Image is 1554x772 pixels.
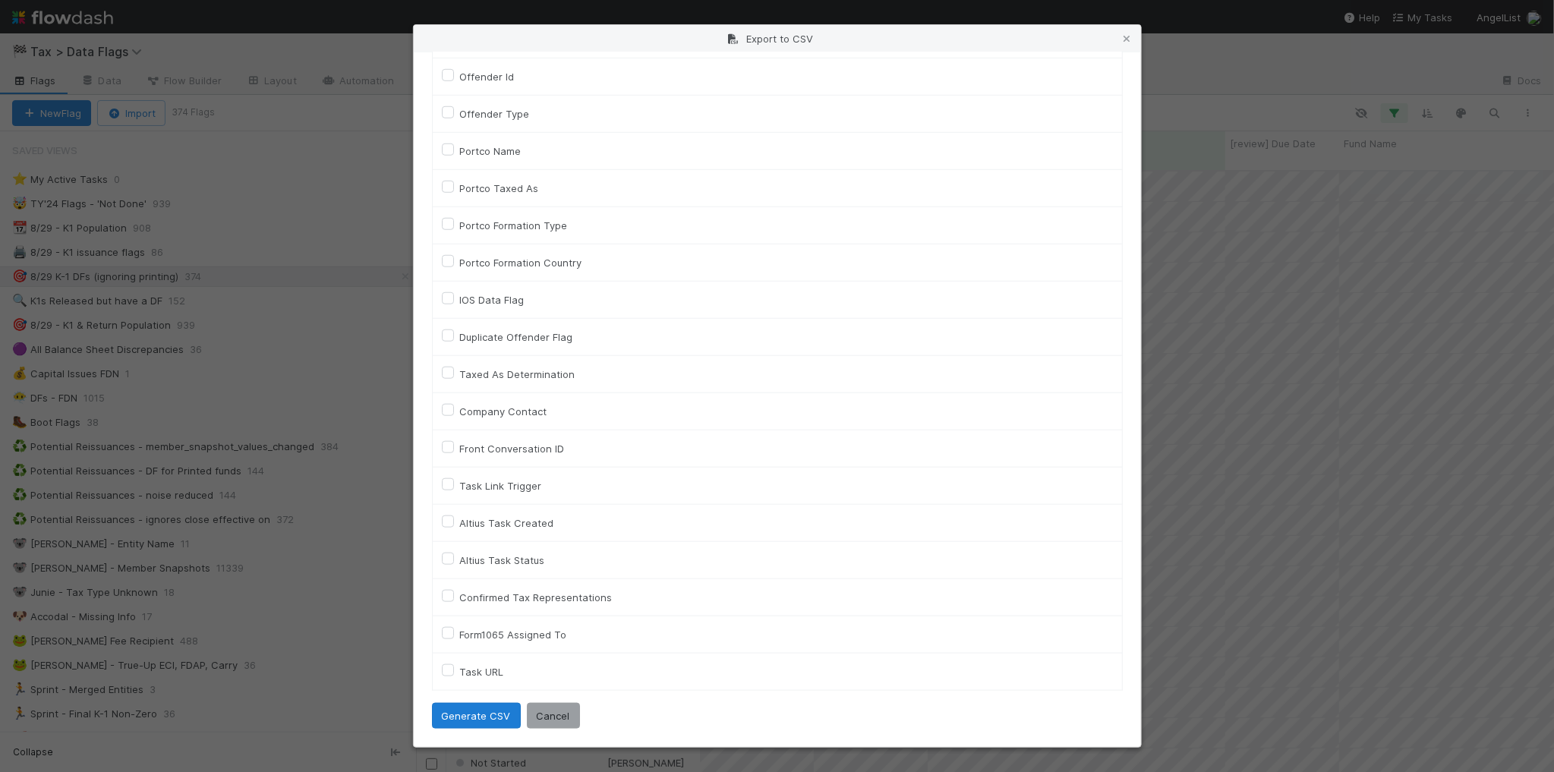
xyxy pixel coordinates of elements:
[460,625,567,644] label: Form1065 Assigned To
[460,551,545,569] label: Altius Task Status
[460,254,582,272] label: Portco Formation Country
[527,703,580,729] button: Cancel
[460,142,522,160] label: Portco Name
[414,25,1141,52] div: Export to CSV
[460,216,568,235] label: Portco Formation Type
[460,179,539,197] label: Portco Taxed As
[460,291,525,309] label: IOS Data Flag
[460,402,547,421] label: Company Contact
[460,588,613,607] label: Confirmed Tax Representations
[460,477,542,495] label: Task Link Trigger
[460,440,565,458] label: Front Conversation ID
[460,328,573,346] label: Duplicate Offender Flag
[460,514,554,532] label: Altius Task Created
[432,703,521,729] button: Generate CSV
[460,68,515,86] label: Offender Id
[460,663,504,681] label: Task URL
[460,365,575,383] label: Taxed As Determination
[460,105,530,123] label: Offender Type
